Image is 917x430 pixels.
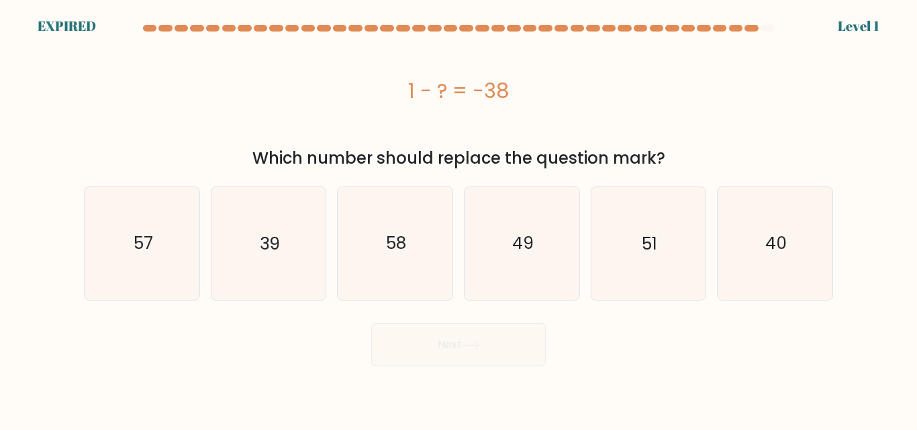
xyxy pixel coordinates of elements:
[512,231,534,255] text: 49
[260,231,280,255] text: 39
[38,16,96,36] div: EXPIRED
[92,146,825,170] div: Which number should replace the question mark?
[765,231,787,255] text: 40
[84,76,833,106] div: 1 - ? = -38
[133,231,152,255] text: 57
[386,231,406,255] text: 58
[838,16,879,36] div: Level 1
[642,231,657,255] text: 51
